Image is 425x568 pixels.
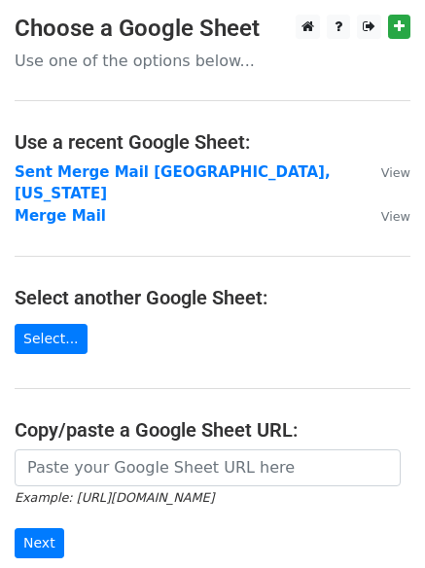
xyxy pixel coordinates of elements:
[381,209,410,224] small: View
[15,418,410,442] h4: Copy/paste a Google Sheet URL:
[15,324,88,354] a: Select...
[362,207,410,225] a: View
[381,165,410,180] small: View
[362,163,410,181] a: View
[15,490,214,505] small: Example: [URL][DOMAIN_NAME]
[15,130,410,154] h4: Use a recent Google Sheet:
[15,51,410,71] p: Use one of the options below...
[15,15,410,43] h3: Choose a Google Sheet
[15,528,64,558] input: Next
[15,207,106,225] a: Merge Mail
[15,163,331,203] a: Sent Merge Mail [GEOGRAPHIC_DATA],[US_STATE]
[15,449,401,486] input: Paste your Google Sheet URL here
[15,286,410,309] h4: Select another Google Sheet:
